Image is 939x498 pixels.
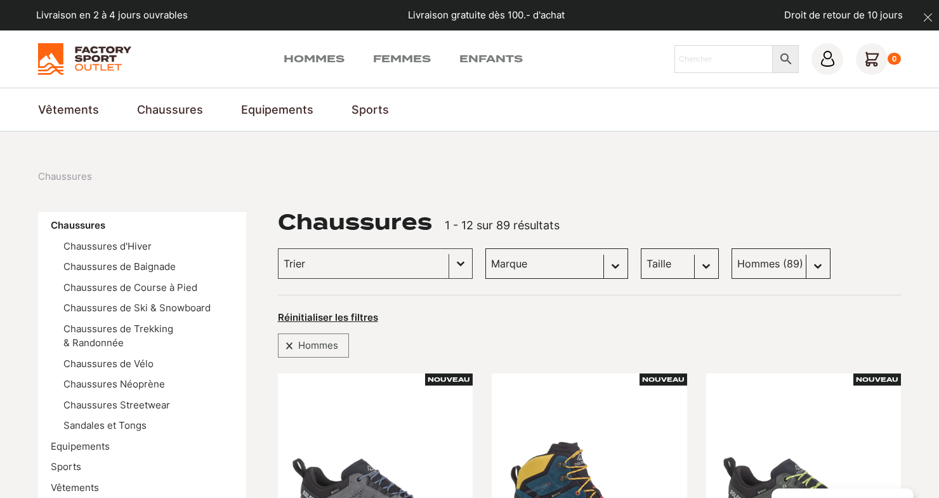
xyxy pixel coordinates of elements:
a: Chaussures [137,101,203,118]
a: Vêtements [51,481,99,494]
a: Chaussures Streetwear [63,399,170,411]
p: Livraison en 2 à 4 jours ouvrables [36,8,188,23]
a: Chaussures de Baignade [63,260,176,273]
p: Livraison gratuite dès 100.- d'achat [408,8,565,23]
a: Enfants [459,51,523,67]
input: Chercher [674,45,773,73]
a: Chaussures [51,219,105,231]
a: Chaussures de Vélo [63,358,154,370]
a: Equipements [241,101,313,118]
a: Sports [51,461,81,473]
span: 1 - 12 sur 89 résultats [445,219,560,232]
a: Equipements [51,440,110,452]
a: Vêtements [38,101,99,118]
nav: breadcrumbs [38,170,92,184]
a: Femmes [373,51,431,67]
a: Chaussures de Ski & Snowboard [63,302,211,314]
a: Chaussures Néoprène [63,378,165,390]
a: Chaussures d'Hiver [63,240,152,252]
img: Factory Sport Outlet [38,43,131,75]
a: Chaussures de Course à Pied [63,281,197,293]
button: dismiss [917,6,939,29]
div: 0 [888,53,901,65]
button: Basculer la liste [449,249,472,278]
button: Réinitialiser les filtres [278,311,378,324]
a: Sandales et Tongs [63,419,147,431]
a: Sports [351,101,389,118]
h1: Chaussures [278,212,432,232]
input: Trier [284,255,443,272]
a: Hommes [284,51,345,67]
span: Chaussures [38,170,92,184]
div: Hommes [278,333,349,358]
span: Hommes [293,337,343,354]
a: Chaussures de Trekking & Randonnée [63,323,173,349]
p: Droit de retour de 10 jours [784,8,903,23]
